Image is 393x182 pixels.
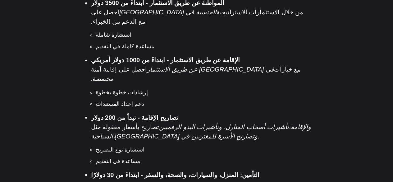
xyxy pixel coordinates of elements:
font: تصاريح الإقامة - تبدأ من 200 دولار [91,114,178,121]
font: الجنسية في [GEOGRAPHIC_DATA] [119,9,216,16]
font: تصاريح بأسعار معقولة مثل [91,123,159,130]
font: وتصاريح الأسرة للمغتربين في [GEOGRAPHIC_DATA] [115,133,258,139]
font: دعم إعداد المستندات [96,100,144,107]
font: ، [289,123,291,130]
font: احصل على [91,9,120,16]
font: إرشادات خطوة بخطوة [96,89,148,95]
font: تأشيرات أصحاب المنازل، وتأشيرات البدو الرقميين [159,123,289,130]
font: احصل على إقامة آمنة [91,66,147,73]
font: مساعدة في التقديم [96,158,140,164]
font: استشارة شاملة [96,32,131,38]
font: مساعدة كاملة في التقديم [96,43,154,49]
font: التأمين: المنزل، والسيارات، والصحة، والسفر - ابتداءً من 30 دولارًا [91,171,260,178]
font: استشارة نوع التصريح [96,146,144,152]
font: الإقامة عن طريق الاستثمار - ابتداءً من 1000 دولار أمريكي [91,57,240,63]
font: في [GEOGRAPHIC_DATA] عن طريق الاستثمار [147,66,274,73]
font: . [258,133,259,139]
font: ، [113,133,115,139]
